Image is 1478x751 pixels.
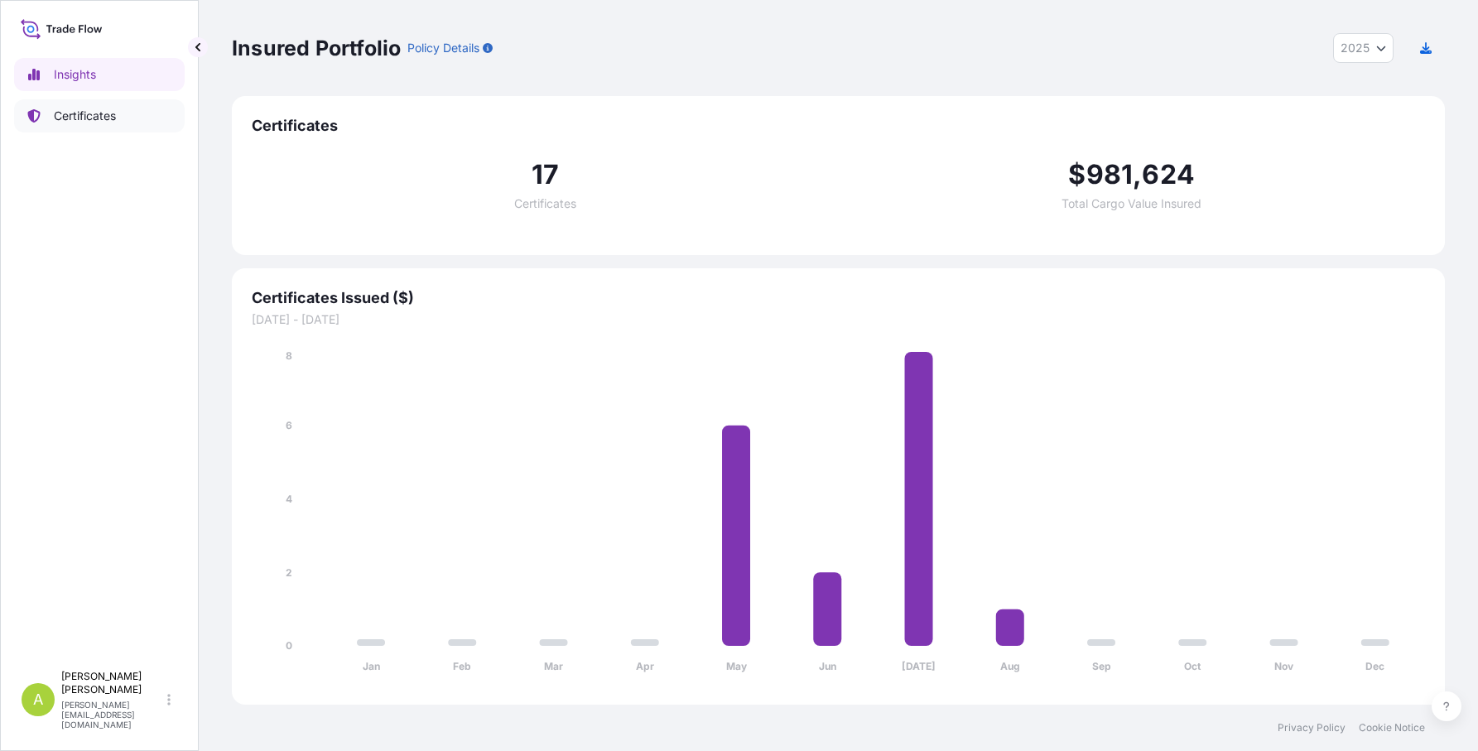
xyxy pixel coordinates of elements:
[902,660,936,672] tspan: [DATE]
[61,670,164,696] p: [PERSON_NAME] [PERSON_NAME]
[286,566,292,579] tspan: 2
[286,639,292,652] tspan: 0
[1092,660,1111,672] tspan: Sep
[532,161,559,188] span: 17
[1000,660,1020,672] tspan: Aug
[54,66,96,83] p: Insights
[453,660,471,672] tspan: Feb
[61,700,164,729] p: [PERSON_NAME][EMAIL_ADDRESS][DOMAIN_NAME]
[636,660,654,672] tspan: Apr
[1086,161,1134,188] span: 981
[1333,33,1394,63] button: Year Selector
[1278,721,1346,734] a: Privacy Policy
[544,660,563,672] tspan: Mar
[14,58,185,91] a: Insights
[252,116,1425,136] span: Certificates
[1068,161,1086,188] span: $
[726,660,748,672] tspan: May
[286,493,292,505] tspan: 4
[54,108,116,124] p: Certificates
[514,198,576,209] span: Certificates
[1062,198,1201,209] span: Total Cargo Value Insured
[286,419,292,431] tspan: 6
[232,35,401,61] p: Insured Portfolio
[1133,161,1142,188] span: ,
[1365,660,1384,672] tspan: Dec
[286,349,292,362] tspan: 8
[819,660,836,672] tspan: Jun
[1274,660,1294,672] tspan: Nov
[1359,721,1425,734] a: Cookie Notice
[363,660,380,672] tspan: Jan
[1184,660,1201,672] tspan: Oct
[252,288,1425,308] span: Certificates Issued ($)
[1142,161,1195,188] span: 624
[252,311,1425,328] span: [DATE] - [DATE]
[407,40,479,56] p: Policy Details
[1341,40,1370,56] span: 2025
[14,99,185,132] a: Certificates
[33,691,43,708] span: A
